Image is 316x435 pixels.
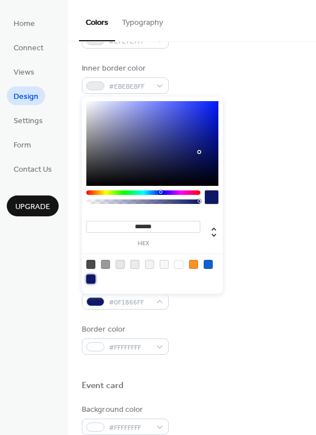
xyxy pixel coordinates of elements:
span: #E7E7E7FF [109,36,151,47]
a: Design [7,86,45,105]
a: Settings [7,111,50,129]
div: Inner border color [82,63,166,75]
a: Home [7,14,42,32]
a: Connect [7,38,50,56]
a: Contact Us [7,159,59,178]
span: Contact Us [14,164,52,176]
div: rgb(243, 243, 243) [145,260,154,269]
span: Design [14,91,38,103]
div: rgb(235, 235, 235) [130,260,139,269]
div: Background color [82,404,166,416]
span: Upgrade [15,201,50,213]
span: Connect [14,42,43,54]
div: Event card [82,380,124,392]
button: Upgrade [7,195,59,216]
div: rgb(74, 74, 74) [86,260,95,269]
span: Form [14,140,31,151]
div: rgb(248, 248, 248) [160,260,169,269]
div: Border color [82,324,166,336]
span: Views [14,67,34,79]
div: rgb(255, 255, 255) [174,260,183,269]
span: #0F1866FF [109,297,151,308]
div: rgb(11, 98, 209) [204,260,213,269]
span: #FFFFFFFF [109,422,151,434]
div: rgb(15, 24, 102) [86,275,95,284]
span: Settings [14,115,43,127]
span: #FFFFFFFF [109,342,151,354]
div: rgb(153, 153, 153) [101,260,110,269]
span: Home [14,18,35,30]
label: hex [86,241,200,247]
div: rgb(231, 231, 231) [116,260,125,269]
span: #EBEBEBFF [109,81,151,93]
a: Views [7,62,41,81]
div: rgb(247, 147, 36) [189,260,198,269]
a: Form [7,135,38,154]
